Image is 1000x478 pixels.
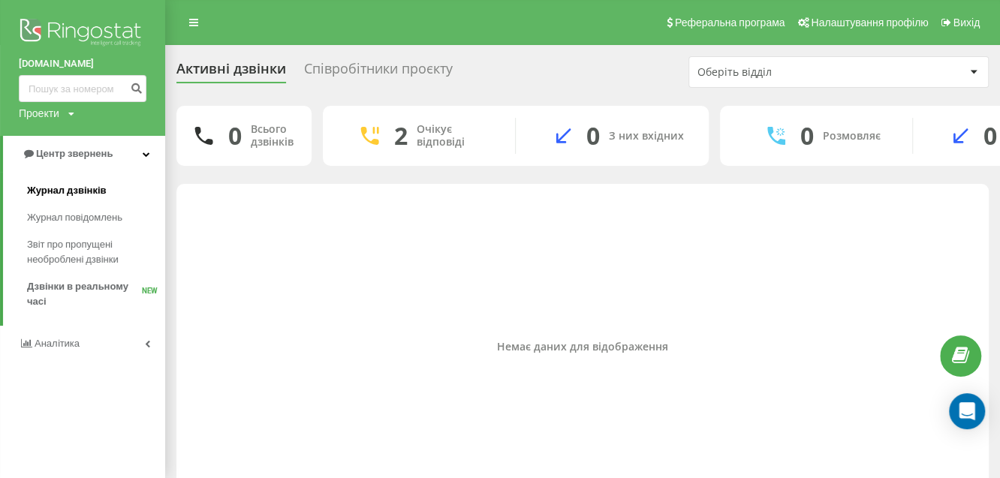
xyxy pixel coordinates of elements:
img: Ringostat logo [19,15,146,53]
div: Оберіть відділ [697,66,877,79]
div: 0 [983,122,997,150]
div: 0 [228,122,242,150]
a: Дзвінки в реальному часіNEW [27,273,165,315]
span: Аналiтика [35,338,80,349]
div: 0 [586,122,600,150]
div: Розмовляє [823,130,881,143]
div: Активні дзвінки [176,61,286,84]
span: Налаштування профілю [811,17,928,29]
a: Журнал дзвінків [27,177,165,204]
div: Немає даних для відображення [188,341,977,353]
a: [DOMAIN_NAME] [19,56,146,71]
div: Співробітники проєкту [304,61,453,84]
div: 0 [800,122,814,150]
div: Проекти [19,106,59,121]
a: Журнал повідомлень [27,204,165,231]
a: Центр звернень [3,136,165,172]
span: Центр звернень [36,148,113,159]
div: Очікує відповіді [417,123,492,149]
div: З них вхідних [609,130,684,143]
div: 2 [394,122,408,150]
div: Open Intercom Messenger [949,393,985,429]
span: Дзвінки в реальному часі [27,279,142,309]
span: Реферальна програма [675,17,785,29]
input: Пошук за номером [19,75,146,102]
span: Журнал повідомлень [27,210,122,225]
a: Звіт про пропущені необроблені дзвінки [27,231,165,273]
div: Всього дзвінків [251,123,294,149]
span: Звіт про пропущені необроблені дзвінки [27,237,158,267]
span: Журнал дзвінків [27,183,107,198]
span: Вихід [953,17,980,29]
